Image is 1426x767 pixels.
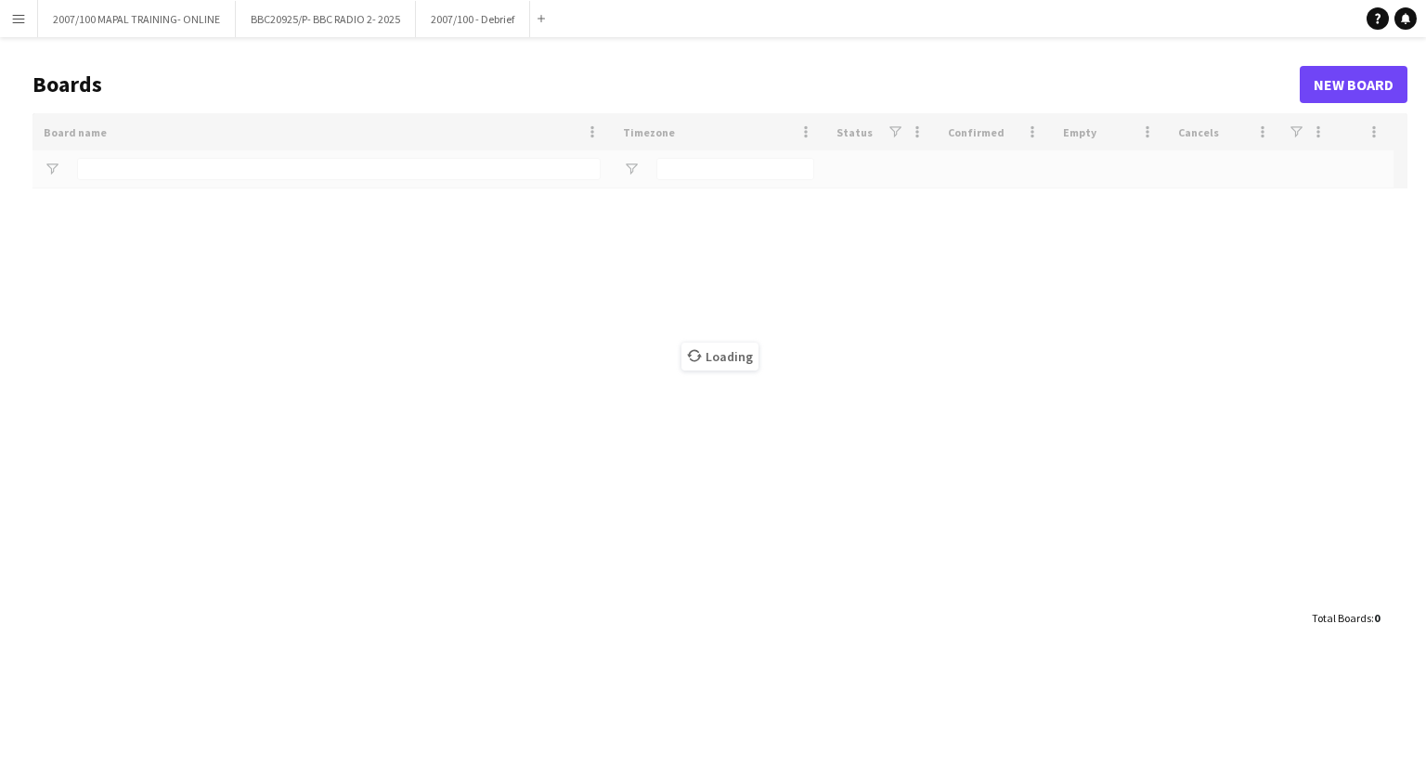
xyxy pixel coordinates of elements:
[416,1,530,37] button: 2007/100 - Debrief
[1374,611,1380,625] span: 0
[236,1,416,37] button: BBC20925/P- BBC RADIO 2- 2025
[32,71,1300,98] h1: Boards
[38,1,236,37] button: 2007/100 MAPAL TRAINING- ONLINE
[1312,611,1371,625] span: Total Boards
[1300,66,1407,103] a: New Board
[1312,600,1380,636] div: :
[681,343,758,370] span: Loading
